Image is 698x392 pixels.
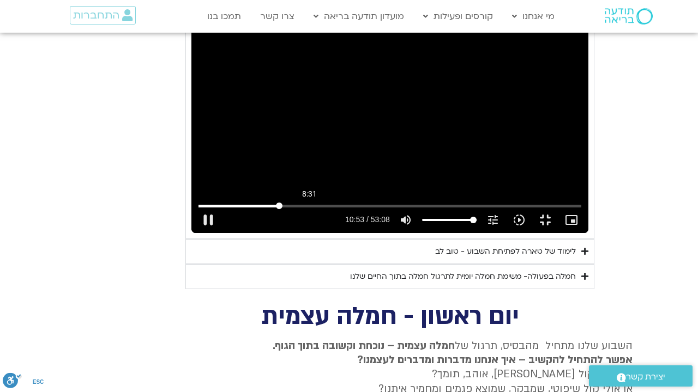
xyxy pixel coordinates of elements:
img: תודעה בריאה [605,8,653,24]
a: יצירת קשר [589,365,693,387]
summary: חמלה בפעולה- משימת חמלה יומית לתרגול חמלה בתוך החיים שלנו [185,264,594,289]
a: צרו קשר [255,6,300,27]
h2: יום ראשון - חמלה עצמית [147,305,633,328]
span: יצירת קשר [626,370,665,384]
a: מי אנחנו [507,6,560,27]
a: קורסים ופעילות [418,6,498,27]
div: לימוד של טארה לפתיחת השבוע - טוב לב [435,245,576,258]
summary: לימוד של טארה לפתיחת השבוע - טוב לב [185,239,594,264]
a: תמכו בנו [202,6,246,27]
strong: חמלה עצמית – נוכחת וקשובה בתוך הגוף. אפשר להתחיל להקשיב – איך אנחנו מדברות ומדברים לעצמנו? [273,339,633,367]
div: חמלה בפעולה- משימת חמלה יומית לתרגול חמלה בתוך החיים שלנו [350,270,576,283]
span: התחברות [73,9,119,21]
a: מועדון תודעה בריאה [308,6,410,27]
a: התחברות [70,6,136,24]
